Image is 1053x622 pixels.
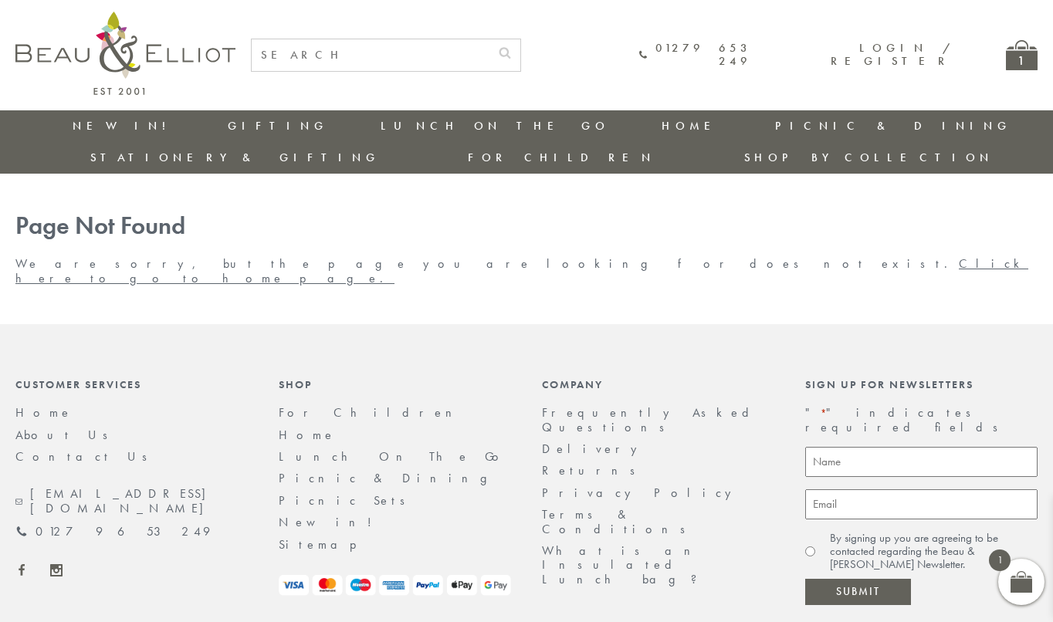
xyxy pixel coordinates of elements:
[279,378,511,390] div: Shop
[15,404,73,421] a: Home
[468,150,655,165] a: For Children
[542,404,759,434] a: Frequently Asked Questions
[279,514,383,530] a: New in!
[15,427,118,443] a: About Us
[639,42,751,69] a: 01279 653 249
[228,118,328,134] a: Gifting
[831,40,952,69] a: Login / Register
[1006,40,1038,70] a: 1
[805,447,1038,477] input: Name
[775,118,1011,134] a: Picnic & Dining
[805,579,911,605] input: Submit
[73,118,176,134] a: New in!
[15,525,210,539] a: 01279 653 249
[252,39,489,71] input: SEARCH
[279,470,503,486] a: Picnic & Dining
[15,255,1028,286] a: Click here to go to home page.
[542,462,645,478] a: Returns
[805,406,1038,434] p: " " indicates required fields
[830,532,1038,572] label: By signing up you are agreeing to be contacted regarding the Beau & [PERSON_NAME] Newsletter.
[542,543,709,587] a: What is an Insulated Lunch bag?
[15,378,248,390] div: Customer Services
[805,489,1038,519] input: Email
[279,536,378,553] a: Sitemap
[90,150,380,165] a: Stationery & Gifting
[744,150,994,165] a: Shop by collection
[279,404,464,421] a: For Children
[381,118,609,134] a: Lunch On The Go
[279,575,511,596] img: payment-logos.png
[279,427,336,443] a: Home
[279,492,415,509] a: Picnic Sets
[542,485,740,501] a: Privacy Policy
[542,506,696,536] a: Terms & Conditions
[15,212,1038,241] h1: Page Not Found
[805,378,1038,390] div: Sign up for newsletters
[15,448,157,465] a: Contact Us
[989,549,1011,571] span: 1
[542,378,774,390] div: Company
[15,487,248,516] a: [EMAIL_ADDRESS][DOMAIN_NAME]
[542,441,645,457] a: Delivery
[662,118,723,134] a: Home
[279,448,508,465] a: Lunch On The Go
[15,12,235,95] img: logo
